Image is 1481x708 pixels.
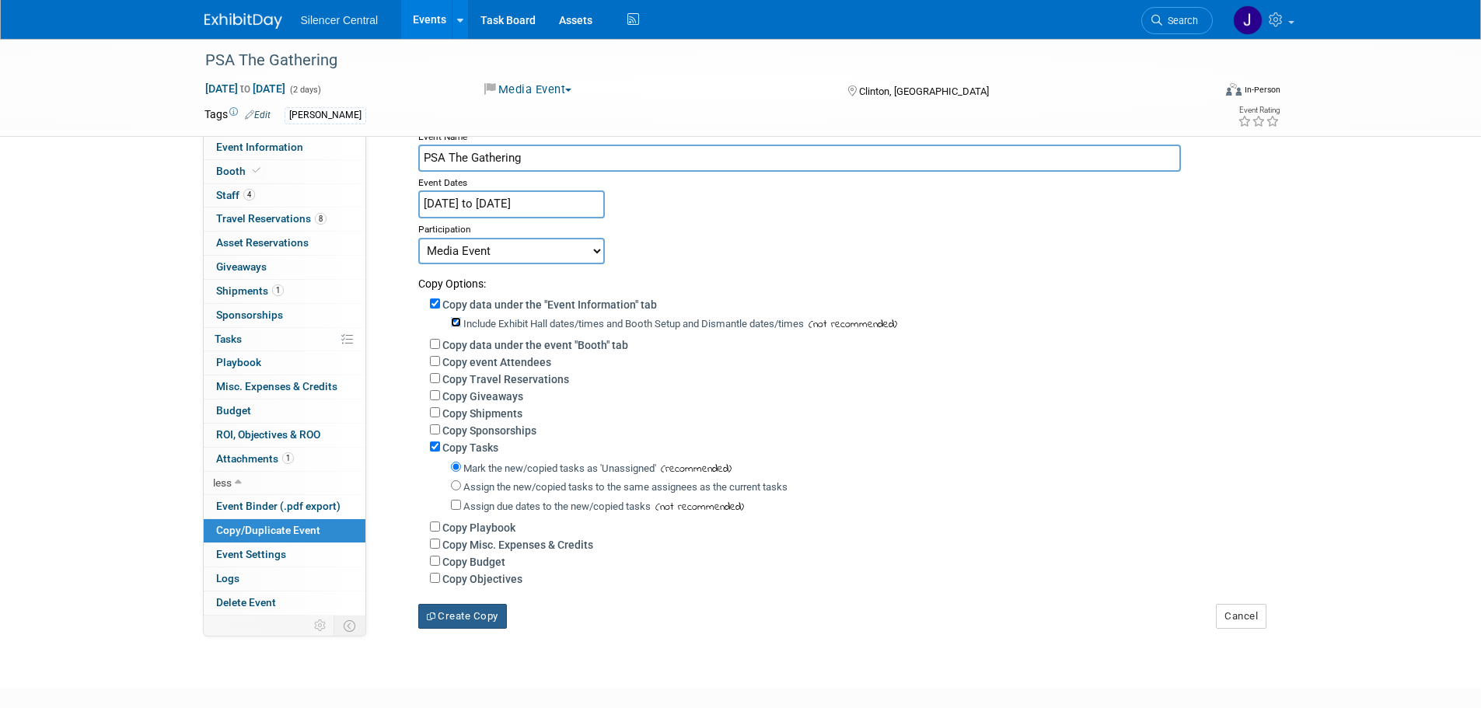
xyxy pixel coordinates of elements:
label: Copy Misc. Expenses & Credits [442,539,593,551]
td: Toggle Event Tabs [334,616,365,636]
a: Playbook [204,351,365,375]
span: Silencer Central [301,14,379,26]
span: Event Settings [216,548,286,560]
a: Event Settings [204,543,365,567]
label: Copy Sponsorships [442,424,536,437]
a: less [204,472,365,495]
label: Mark the new/copied tasks as 'Unassigned' [463,462,656,474]
span: Budget [216,404,251,417]
label: Copy Budget [442,556,505,568]
div: In-Person [1244,84,1280,96]
span: Logs [216,572,239,584]
a: Shipments1 [204,280,365,303]
label: Copy data under the event "Booth" tab [442,339,628,351]
span: Sponsorships [216,309,283,321]
span: (2 days) [288,85,321,95]
div: Event Dates [418,172,1266,190]
span: [DATE] [DATE] [204,82,286,96]
a: Giveaways [204,256,365,279]
a: Booth [204,160,365,183]
a: Event Binder (.pdf export) [204,495,365,518]
label: Copy Objectives [442,573,522,585]
label: Copy Tasks [442,441,498,454]
a: Asset Reservations [204,232,365,255]
span: Booth [216,165,264,177]
span: to [238,82,253,95]
a: Logs [204,567,365,591]
span: ROI, Objectives & ROO [216,428,320,441]
span: Giveaways [216,260,267,273]
span: Playbook [216,356,261,368]
td: Tags [204,106,271,124]
span: Search [1162,15,1198,26]
label: Assign due dates to the new/copied tasks [463,500,651,512]
label: Include Exhibit Hall dates/times and Booth Setup and Dismantle dates/times [463,318,804,330]
label: Copy event Attendees [442,356,551,368]
span: Clinton, [GEOGRAPHIC_DATA] [859,85,989,97]
img: Jessica Crawford [1233,5,1263,35]
div: PSA The Gathering [200,47,1189,75]
span: (not recommended) [651,499,744,515]
td: Personalize Event Tab Strip [307,616,334,636]
label: Copy Playbook [442,521,515,534]
div: Copy Options: [418,264,1266,291]
button: Media Event [479,82,578,98]
span: 4 [243,189,255,201]
span: 1 [282,452,294,464]
span: 1 [272,284,284,296]
img: Format-Inperson.png [1226,83,1242,96]
a: Edit [245,110,271,120]
a: Tasks [204,328,365,351]
a: Misc. Expenses & Credits [204,375,365,399]
span: Shipments [216,284,284,297]
div: Event Format [1121,81,1281,104]
span: (recommended) [656,461,732,477]
span: Misc. Expenses & Credits [216,380,337,392]
span: Attachments [216,452,294,465]
label: Copy Giveaways [442,390,523,403]
div: [PERSON_NAME] [285,107,366,124]
span: less [213,476,232,489]
span: (not recommended) [804,316,897,333]
a: Delete Event [204,591,365,615]
label: Copy Shipments [442,407,522,420]
a: Budget [204,399,365,423]
span: Travel Reservations [216,212,327,225]
span: Delete Event [216,596,276,609]
a: ROI, Objectives & ROO [204,424,365,447]
span: Staff [216,189,255,201]
a: Attachments1 [204,448,365,471]
span: Event Binder (.pdf export) [216,500,341,512]
button: Create Copy [418,604,507,629]
label: Copy data under the "Event Information" tab [442,298,657,311]
button: Cancel [1216,604,1266,629]
label: Copy Travel Reservations [442,373,569,385]
div: Participation [418,218,1266,237]
a: Event Information [204,136,365,159]
span: Event Information [216,141,303,153]
a: Staff4 [204,184,365,208]
a: Search [1141,7,1213,34]
label: Assign the new/copied tasks to the same assignees as the current tasks [463,481,788,493]
a: Copy/Duplicate Event [204,519,365,542]
a: Sponsorships [204,304,365,327]
i: Booth reservation complete [253,166,260,175]
a: Travel Reservations8 [204,208,365,231]
span: Copy/Duplicate Event [216,524,320,536]
span: Asset Reservations [216,236,309,249]
img: ExhibitDay [204,13,282,29]
span: 8 [315,213,327,225]
span: Tasks [215,333,242,345]
div: Event Rating [1238,106,1280,114]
